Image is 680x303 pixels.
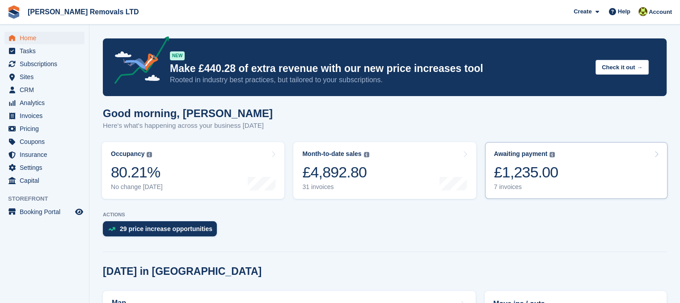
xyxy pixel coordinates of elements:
[170,75,588,85] p: Rooted in industry best practices, but tailored to your subscriptions.
[549,152,555,157] img: icon-info-grey-7440780725fd019a000dd9b08b2336e03edf1995a4989e88bcd33f0948082b44.svg
[111,183,163,191] div: No change [DATE]
[20,71,73,83] span: Sites
[4,71,84,83] a: menu
[4,174,84,187] a: menu
[74,206,84,217] a: Preview store
[8,194,89,203] span: Storefront
[108,227,115,231] img: price_increase_opportunities-93ffe204e8149a01c8c9dc8f82e8f89637d9d84a8eef4429ea346261dce0b2c0.svg
[4,135,84,148] a: menu
[103,212,667,218] p: ACTIONS
[638,7,647,16] img: Sean Glenn
[103,221,221,241] a: 29 price increase opportunities
[494,183,558,191] div: 7 invoices
[4,122,84,135] a: menu
[103,107,273,119] h1: Good morning, [PERSON_NAME]
[20,174,73,187] span: Capital
[618,7,630,16] span: Help
[20,45,73,57] span: Tasks
[20,32,73,44] span: Home
[4,206,84,218] a: menu
[7,5,21,19] img: stora-icon-8386f47178a22dfd0bd8f6a31ec36ba5ce8667c1dd55bd0f319d3a0aa187defe.svg
[596,60,649,75] button: Check it out →
[147,152,152,157] img: icon-info-grey-7440780725fd019a000dd9b08b2336e03edf1995a4989e88bcd33f0948082b44.svg
[494,150,548,158] div: Awaiting payment
[4,148,84,161] a: menu
[20,58,73,70] span: Subscriptions
[4,97,84,109] a: menu
[494,163,558,181] div: £1,235.00
[120,225,212,232] div: 29 price increase opportunities
[302,163,369,181] div: £4,892.80
[20,135,73,148] span: Coupons
[649,8,672,17] span: Account
[24,4,143,19] a: [PERSON_NAME] Removals LTD
[293,142,476,199] a: Month-to-date sales £4,892.80 31 invoices
[103,121,273,131] p: Here's what's happening across your business [DATE]
[302,183,369,191] div: 31 invoices
[4,32,84,44] a: menu
[4,58,84,70] a: menu
[111,163,163,181] div: 80.21%
[485,142,667,199] a: Awaiting payment £1,235.00 7 invoices
[20,122,73,135] span: Pricing
[102,142,284,199] a: Occupancy 80.21% No change [DATE]
[20,97,73,109] span: Analytics
[4,161,84,174] a: menu
[4,109,84,122] a: menu
[103,265,262,278] h2: [DATE] in [GEOGRAPHIC_DATA]
[20,109,73,122] span: Invoices
[20,84,73,96] span: CRM
[170,51,185,60] div: NEW
[364,152,369,157] img: icon-info-grey-7440780725fd019a000dd9b08b2336e03edf1995a4989e88bcd33f0948082b44.svg
[20,148,73,161] span: Insurance
[302,150,361,158] div: Month-to-date sales
[111,150,144,158] div: Occupancy
[4,84,84,96] a: menu
[170,62,588,75] p: Make £440.28 of extra revenue with our new price increases tool
[20,206,73,218] span: Booking Portal
[574,7,591,16] span: Create
[20,161,73,174] span: Settings
[4,45,84,57] a: menu
[107,36,169,87] img: price-adjustments-announcement-icon-8257ccfd72463d97f412b2fc003d46551f7dbcb40ab6d574587a9cd5c0d94...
